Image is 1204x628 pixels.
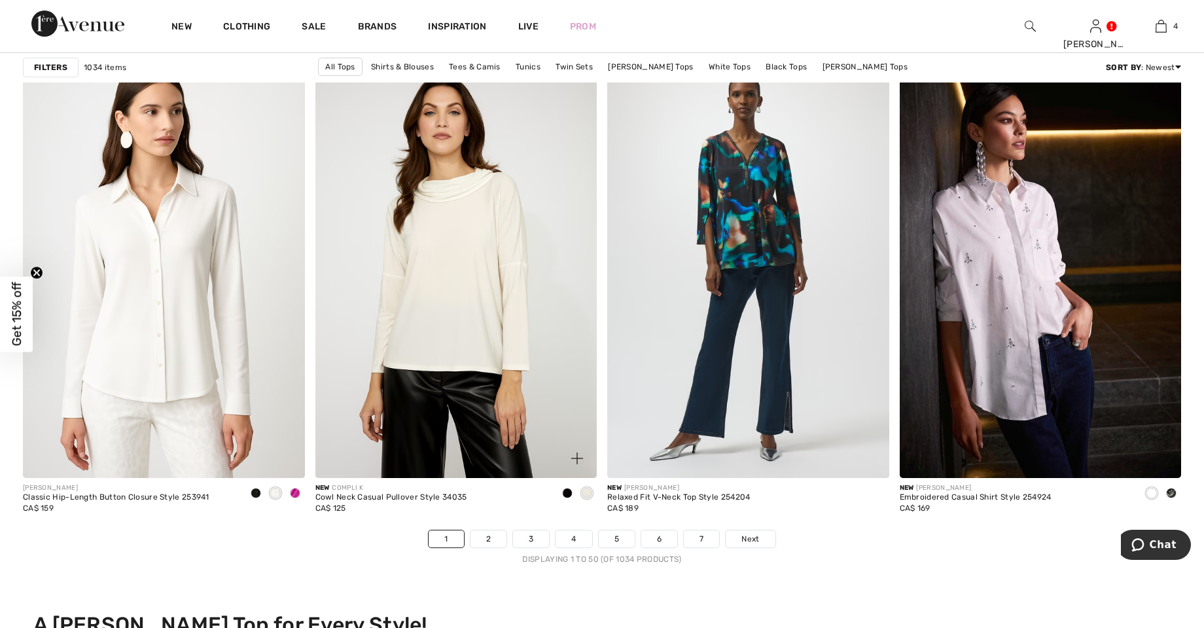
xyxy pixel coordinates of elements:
strong: Filters [34,62,67,73]
img: Classic Hip-Length Button Closure Style 253941. Black [23,55,305,478]
span: New [315,484,330,492]
div: Black [1161,483,1181,505]
span: CA$ 159 [23,504,54,513]
a: Brands [358,21,397,35]
div: Displaying 1 to 50 (of 1034 products) [23,553,1181,565]
a: White Tops [702,58,757,75]
a: 5 [599,530,635,547]
span: CA$ 189 [607,504,639,513]
a: 2 [470,530,506,547]
a: Twin Sets [549,58,599,75]
div: Black [246,483,266,505]
a: 4 [1129,18,1193,34]
a: All Tops [318,58,362,76]
div: Relaxed Fit V-Neck Top Style 254204 [607,493,751,502]
span: Get 15% off [9,282,24,346]
a: Shirts & Blouses [364,58,440,75]
div: Cosmos [285,483,305,505]
div: Classic Hip-Length Button Closure Style 253941 [23,493,209,502]
a: 4 [556,530,592,547]
img: search the website [1025,18,1036,34]
a: [PERSON_NAME] Tops [601,58,699,75]
a: [PERSON_NAME] Tops [816,58,914,75]
div: White [1142,483,1161,505]
a: 7 [684,530,719,547]
a: 1 [429,530,463,547]
img: Relaxed Fit V-Neck Top Style 254204. Black/Multi [607,55,889,478]
a: New [171,21,192,35]
div: [PERSON_NAME] [900,483,1052,493]
button: Close teaser [30,266,43,279]
div: [PERSON_NAME] [607,483,751,493]
nav: Page navigation [23,530,1181,565]
span: 4 [1173,20,1178,32]
span: CA$ 125 [315,504,346,513]
div: Black [558,483,577,505]
a: Sale [302,21,326,35]
a: Clothing [223,21,270,35]
img: Embroidered Casual Shirt Style 254924. Black [900,55,1182,478]
a: Black Tops [759,58,813,75]
a: Next [726,530,775,547]
div: [PERSON_NAME] [23,483,209,493]
span: New [607,484,622,492]
span: CA$ 169 [900,504,930,513]
div: COMPLI K [315,483,467,493]
a: Tees & Camis [442,58,507,75]
span: New [900,484,914,492]
a: Sign In [1090,20,1101,32]
img: Cowl Neck Casual Pullover Style 34035. Black [315,55,597,478]
iframe: Opens a widget where you can chat to one of our agents [1121,530,1191,563]
img: My Bag [1156,18,1167,34]
div: : Newest [1106,62,1181,73]
div: Vanilla 30 [266,483,285,505]
a: Live [518,20,539,33]
span: Inspiration [428,21,486,35]
strong: Sort By [1106,63,1141,72]
img: 1ère Avenue [31,10,124,37]
a: Tunics [509,58,547,75]
a: 6 [641,530,677,547]
div: Embroidered Casual Shirt Style 254924 [900,493,1052,502]
a: 3 [513,530,549,547]
div: [PERSON_NAME] [1063,37,1127,51]
div: Ivory [577,483,597,505]
span: Next [741,533,759,545]
span: 1034 items [84,62,126,73]
div: Cowl Neck Casual Pullover Style 34035 [315,493,467,502]
a: Prom [570,20,596,33]
img: plus_v2.svg [571,453,583,464]
img: My Info [1090,18,1101,34]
